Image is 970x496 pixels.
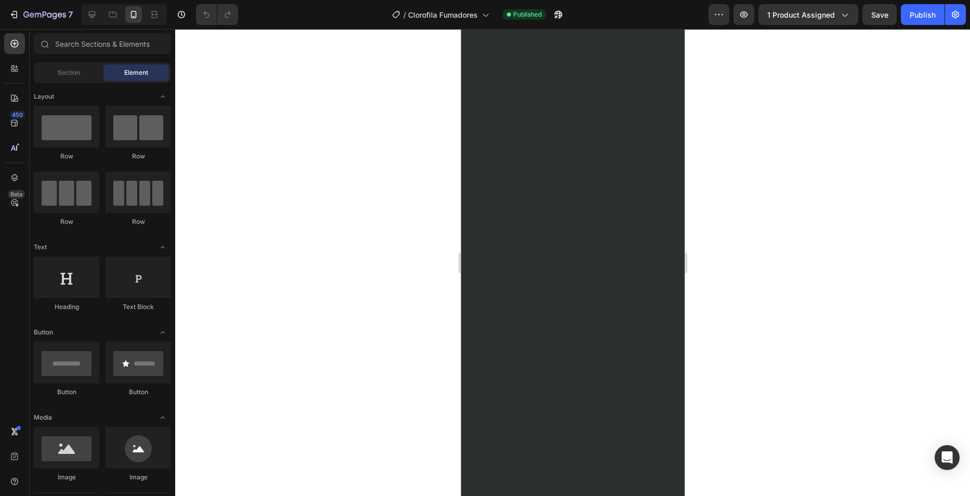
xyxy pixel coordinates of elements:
button: 7 [4,4,77,25]
span: Media [34,413,52,422]
div: Button [34,387,99,397]
span: Save [871,10,888,19]
div: Image [106,473,171,482]
div: Heading [34,302,99,312]
span: Toggle open [154,324,171,341]
div: Row [34,217,99,226]
span: Element [124,68,148,77]
div: Button [106,387,171,397]
span: Toggle open [154,239,171,256]
p: 7 [68,8,73,21]
div: Row [106,217,171,226]
span: Button [34,328,53,337]
button: 1 product assigned [758,4,858,25]
div: 450 [10,111,25,119]
span: / [403,9,406,20]
span: Layout [34,92,54,101]
span: Toggle open [154,88,171,105]
button: Publish [901,4,945,25]
span: Toggle open [154,409,171,426]
div: Open Intercom Messenger [935,445,960,470]
iframe: Design area [461,29,685,496]
div: Publish [910,9,936,20]
div: Undo/Redo [196,4,238,25]
div: Image [34,473,99,482]
span: 1 product assigned [767,9,835,20]
span: Text [34,243,47,252]
span: Section [58,68,80,77]
div: Row [106,152,171,161]
div: Text Block [106,302,171,312]
span: Published [513,10,542,19]
button: Save [862,4,897,25]
div: Row [34,152,99,161]
span: Clorofila Fumadores [408,9,478,20]
div: Beta [8,190,25,198]
input: Search Sections & Elements [34,33,171,54]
